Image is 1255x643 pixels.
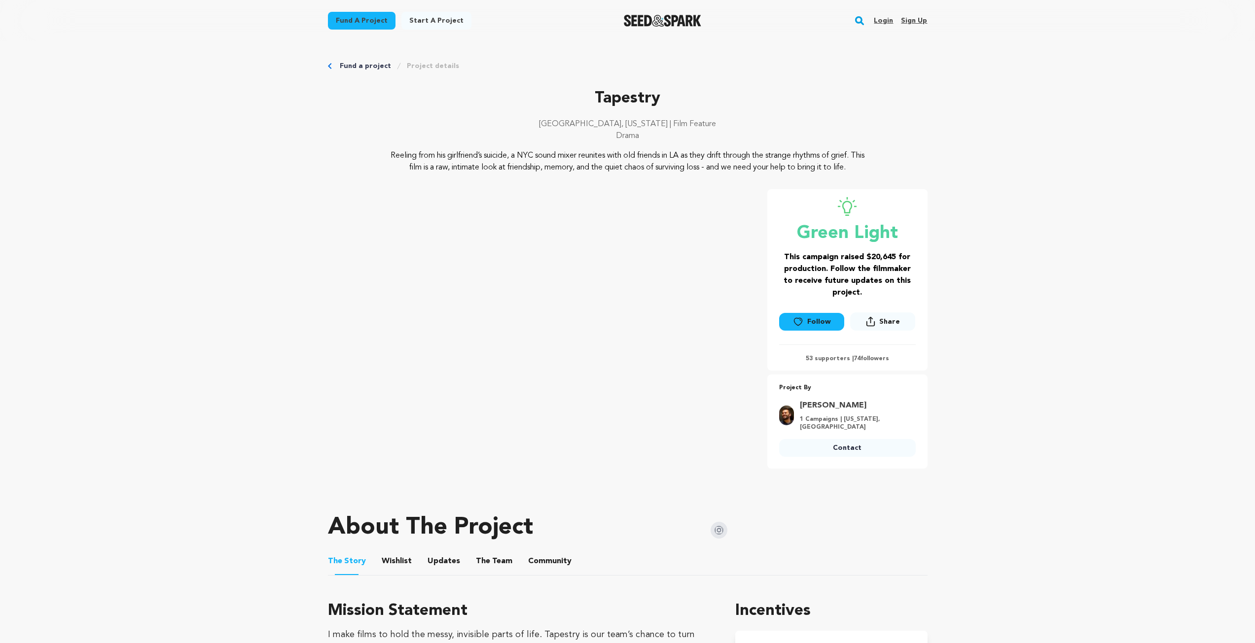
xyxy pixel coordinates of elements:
h3: This campaign raised $20,645 for production. Follow the filmmaker to receive future updates on th... [779,251,916,299]
span: Share [850,312,915,335]
a: Seed&Spark Homepage [624,15,701,27]
img: Seed&Spark Instagram Icon [711,522,727,539]
span: Team [476,555,512,567]
p: Tapestry [328,87,928,110]
a: Goto Stephen Marsiano profile [800,400,910,411]
a: Follow [779,313,844,331]
p: 1 Campaigns | [US_STATE], [GEOGRAPHIC_DATA] [800,415,910,431]
button: Share [850,312,915,331]
a: Project details [407,61,459,71]
span: The [328,555,342,567]
h3: Mission Statement [328,599,712,623]
span: Share [879,317,900,327]
a: Start a project [401,12,471,30]
p: 53 supporters | followers [779,355,916,363]
a: Sign up [901,13,927,29]
img: 63176b0d495ccc68.jpg [779,406,794,425]
span: The [476,555,490,567]
h1: About The Project [328,516,533,540]
h1: Incentives [735,599,927,623]
div: Breadcrumb [328,61,928,71]
p: Reeling from his girlfriend’s suicide, a NYC sound mixer reunites with old friends in LA as they ... [388,150,867,173]
a: Fund a project [328,12,395,30]
span: Story [328,555,366,567]
span: Wishlist [382,555,412,567]
span: Community [528,555,572,567]
a: Contact [779,439,916,457]
p: Drama [328,130,928,142]
a: Fund a project [340,61,391,71]
a: Login [874,13,893,29]
p: Green Light [779,224,916,243]
p: Project By [779,382,916,394]
span: Updates [428,555,460,567]
p: [GEOGRAPHIC_DATA], [US_STATE] | Film Feature [328,118,928,130]
img: Seed&Spark Logo Dark Mode [624,15,701,27]
span: 74 [854,356,861,362]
